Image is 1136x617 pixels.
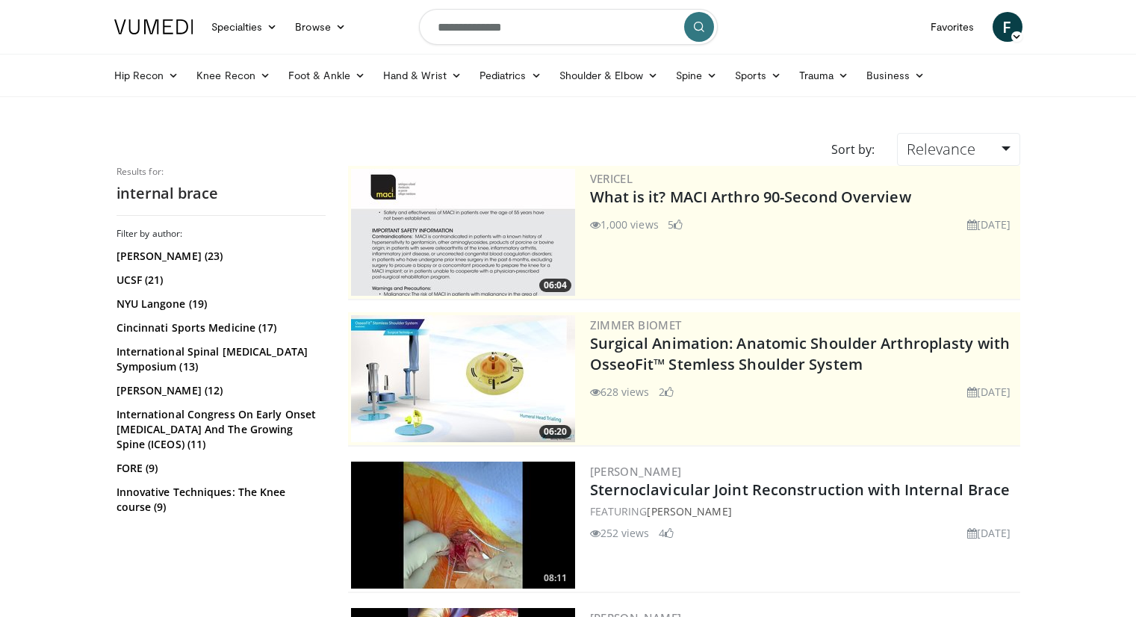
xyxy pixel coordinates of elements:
[419,9,718,45] input: Search topics, interventions
[117,485,322,515] a: Innovative Techniques: The Knee course (9)
[726,61,790,90] a: Sports
[790,61,858,90] a: Trauma
[659,384,674,400] li: 2
[117,320,322,335] a: Cincinnati Sports Medicine (17)
[351,169,575,296] a: 06:04
[117,184,326,203] h2: internal brace
[351,315,575,442] img: 84e7f812-2061-4fff-86f6-cdff29f66ef4.300x170_q85_crop-smart_upscale.jpg
[820,133,886,166] div: Sort by:
[117,273,322,288] a: UCSF (21)
[590,187,911,207] a: What is it? MACI Arthro 90-Second Overview
[539,279,571,292] span: 06:04
[351,462,575,589] img: 5235ebf1-1e42-43ea-b322-e39e20a6d0e8.300x170_q85_crop-smart_upscale.jpg
[351,169,575,296] img: aa6cc8ed-3dbf-4b6a-8d82-4a06f68b6688.300x170_q85_crop-smart_upscale.jpg
[590,464,682,479] a: [PERSON_NAME]
[967,525,1011,541] li: [DATE]
[202,12,287,42] a: Specialties
[117,228,326,240] h3: Filter by author:
[117,407,322,452] a: International Congress On Early Onset [MEDICAL_DATA] And The Growing Spine (ICEOS) (11)
[590,317,682,332] a: Zimmer Biomet
[550,61,667,90] a: Shoulder & Elbow
[117,297,322,311] a: NYU Langone (19)
[117,461,322,476] a: FORE (9)
[351,462,575,589] a: 08:11
[922,12,984,42] a: Favorites
[659,525,674,541] li: 4
[590,217,659,232] li: 1,000 views
[117,344,322,374] a: International Spinal [MEDICAL_DATA] Symposium (13)
[471,61,550,90] a: Pediatrics
[590,525,650,541] li: 252 views
[857,61,934,90] a: Business
[993,12,1022,42] a: F
[117,249,322,264] a: [PERSON_NAME] (23)
[351,315,575,442] a: 06:20
[279,61,374,90] a: Foot & Ankle
[117,383,322,398] a: [PERSON_NAME] (12)
[967,384,1011,400] li: [DATE]
[647,504,731,518] a: [PERSON_NAME]
[539,425,571,438] span: 06:20
[187,61,279,90] a: Knee Recon
[897,133,1019,166] a: Relevance
[374,61,471,90] a: Hand & Wrist
[590,480,1011,500] a: Sternoclavicular Joint Reconstruction with Internal Brace
[286,12,355,42] a: Browse
[967,217,1011,232] li: [DATE]
[114,19,193,34] img: VuMedi Logo
[907,139,975,159] span: Relevance
[105,61,188,90] a: Hip Recon
[590,503,1017,519] div: FEATURING
[668,217,683,232] li: 5
[590,333,1011,374] a: Surgical Animation: Anatomic Shoulder Arthroplasty with OsseoFit™ Stemless Shoulder System
[539,571,571,585] span: 08:11
[590,384,650,400] li: 628 views
[590,171,633,186] a: Vericel
[667,61,726,90] a: Spine
[117,166,326,178] p: Results for:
